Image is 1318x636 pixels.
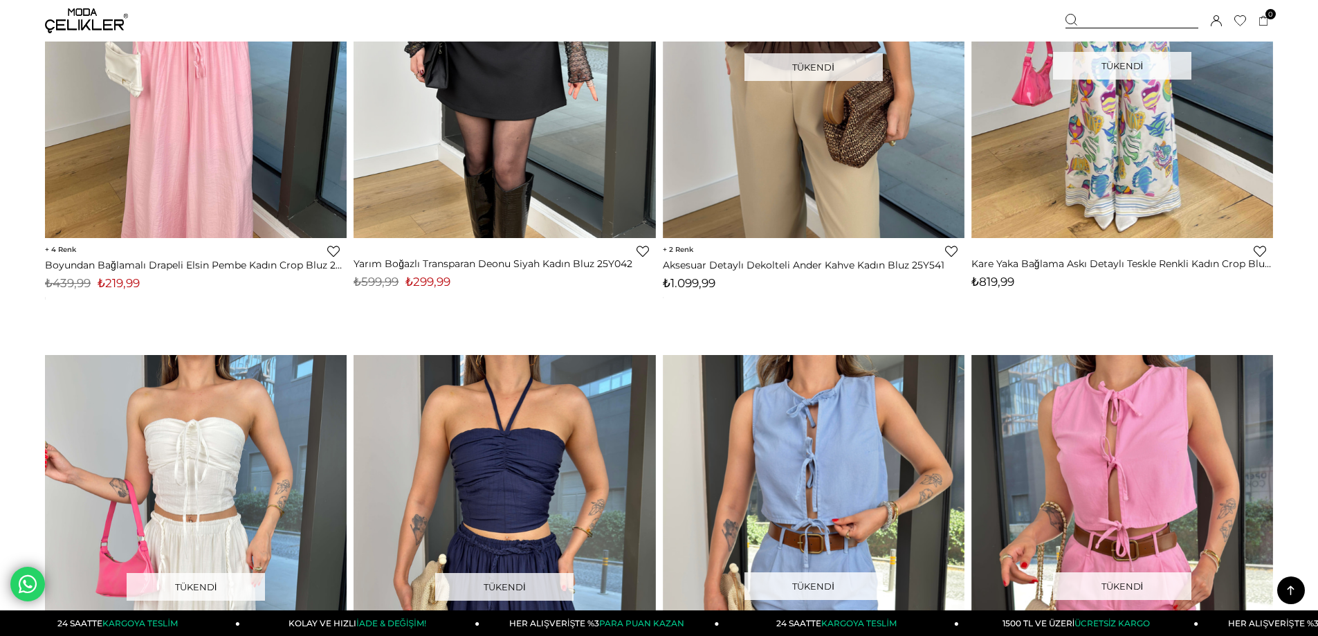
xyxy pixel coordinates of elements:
[45,298,46,299] img: png;base64,iVBORw0KGgoAAAANSUhEUgAAAAEAAAABCAYAAAAfFcSJAAAAAXNSR0IArs4c6QAAAA1JREFUGFdjePfu3X8ACW...
[1265,9,1276,19] span: 0
[637,245,649,257] a: Favorilere Ekle
[1074,618,1150,628] span: ÜCRETSİZ KARGO
[45,245,76,254] span: 4
[945,245,958,257] a: Favorilere Ekle
[479,610,719,636] a: HER ALIŞVERİŞTE %3PARA PUAN KAZAN
[354,275,399,289] span: ₺599,99
[1,610,240,636] a: 24 SAATTEKARGOYA TESLİM
[356,618,425,628] span: İADE & DEĞİŞİM!
[45,8,128,33] img: logo
[405,275,450,289] span: ₺299,99
[354,257,655,270] a: Yarım Boğazlı Transparan Deonu Siyah Kadın Bluz 25Y042
[1258,16,1269,26] a: 0
[663,276,715,290] span: ₺1.099,99
[327,245,340,257] a: Favorilere Ekle
[1254,245,1266,257] a: Favorilere Ekle
[45,259,347,271] a: Boyundan Bağlamalı Drapeli Elsin Pembe Kadın Crop Bluz 25Y516
[720,610,959,636] a: 24 SAATTEKARGOYA TESLİM
[102,618,177,628] span: KARGOYA TESLİM
[45,298,46,298] img: png;base64,iVBORw0KGgoAAAANSUhEUgAAAAEAAAABCAYAAAAfFcSJAAAAAXNSR0IArs4c6QAAAA1JREFUGFdjePfu3X8ACW...
[98,276,140,290] span: ₺219,99
[240,610,479,636] a: KOLAY VE HIZLIİADE & DEĞİŞİM!
[599,618,684,628] span: PARA PUAN KAZAN
[971,275,1014,289] span: ₺819,99
[959,610,1198,636] a: 1500 TL VE ÜZERİÜCRETSİZ KARGO
[663,259,964,271] a: Aksesuar Detaylı Dekolteli Ander Kahve Kadın Bluz 25Y541
[45,276,91,290] span: ₺439,99
[821,618,896,628] span: KARGOYA TESLİM
[663,245,693,254] span: 2
[971,257,1273,270] a: Kare Yaka Bağlama Askı Detaylı Teskle Renkli Kadın Crop Bluz 25Y530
